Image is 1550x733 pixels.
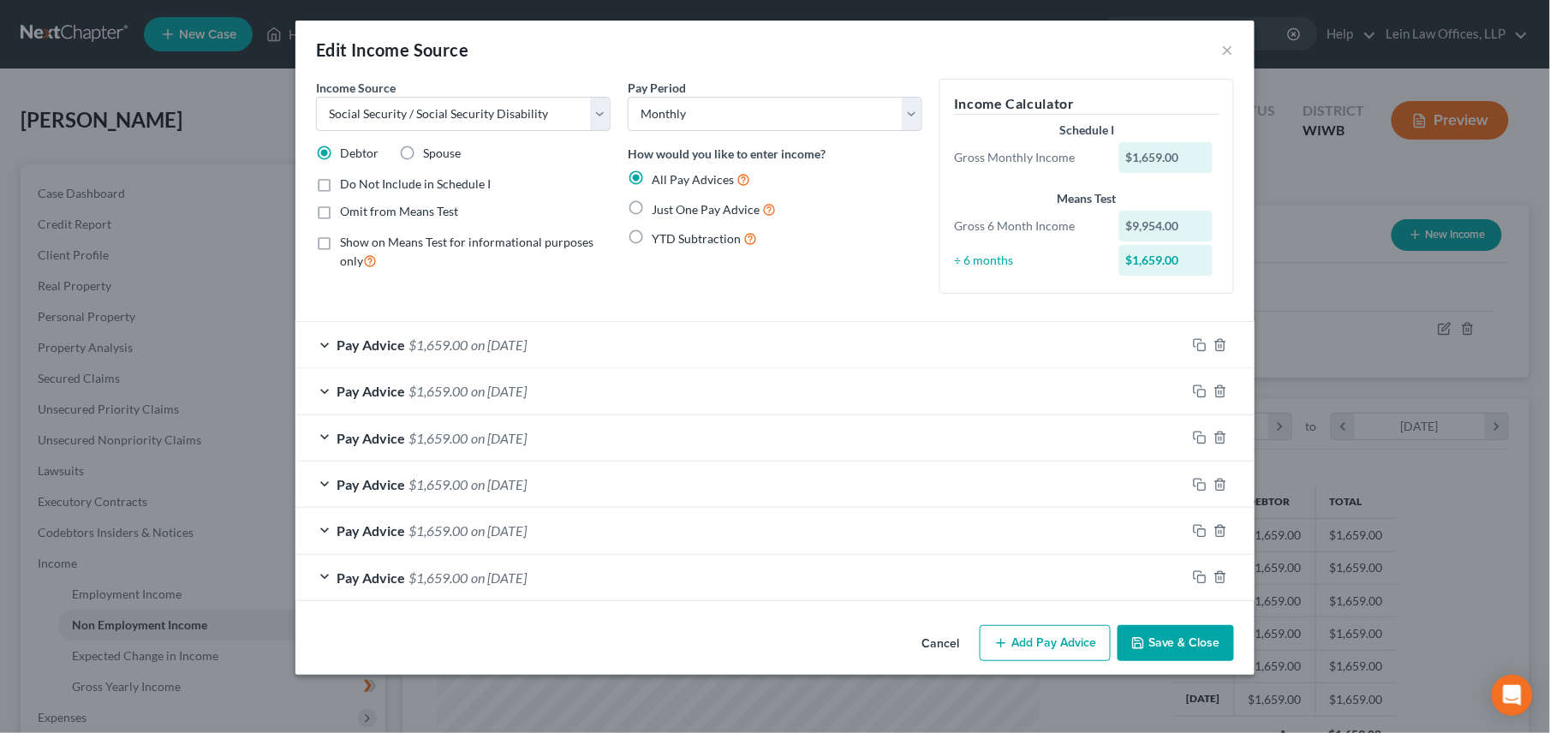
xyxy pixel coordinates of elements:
div: Edit Income Source [316,38,468,62]
span: on [DATE] [471,430,527,446]
label: Pay Period [628,79,686,97]
span: $1,659.00 [408,337,468,353]
span: on [DATE] [471,569,527,586]
span: Income Source [316,80,396,95]
span: Debtor [340,146,379,160]
span: $1,659.00 [408,383,468,399]
span: on [DATE] [471,522,527,539]
span: Omit from Means Test [340,204,458,218]
button: Add Pay Advice [980,625,1111,661]
span: Pay Advice [337,569,405,586]
div: Schedule I [954,122,1219,139]
span: Do Not Include in Schedule I [340,176,491,191]
button: Cancel [908,627,973,661]
span: Just One Pay Advice [652,202,760,217]
span: Show on Means Test for informational purposes only [340,235,593,268]
span: All Pay Advices [652,172,734,187]
span: $1,659.00 [408,522,468,539]
span: Pay Advice [337,383,405,399]
div: $1,659.00 [1119,245,1213,276]
label: How would you like to enter income? [628,145,826,163]
span: Pay Advice [337,430,405,446]
div: Gross 6 Month Income [945,218,1111,235]
div: $9,954.00 [1119,211,1213,241]
button: Save & Close [1118,625,1234,661]
h5: Income Calculator [954,93,1219,115]
span: on [DATE] [471,476,527,492]
span: YTD Subtraction [652,231,741,246]
span: Spouse [423,146,461,160]
span: $1,659.00 [408,476,468,492]
div: Open Intercom Messenger [1492,675,1533,716]
div: Means Test [954,190,1219,207]
span: Pay Advice [337,337,405,353]
div: $1,659.00 [1119,142,1213,173]
button: × [1222,39,1234,60]
div: Gross Monthly Income [945,149,1111,166]
div: ÷ 6 months [945,252,1111,269]
span: Pay Advice [337,476,405,492]
span: $1,659.00 [408,430,468,446]
span: on [DATE] [471,383,527,399]
span: on [DATE] [471,337,527,353]
span: Pay Advice [337,522,405,539]
span: $1,659.00 [408,569,468,586]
